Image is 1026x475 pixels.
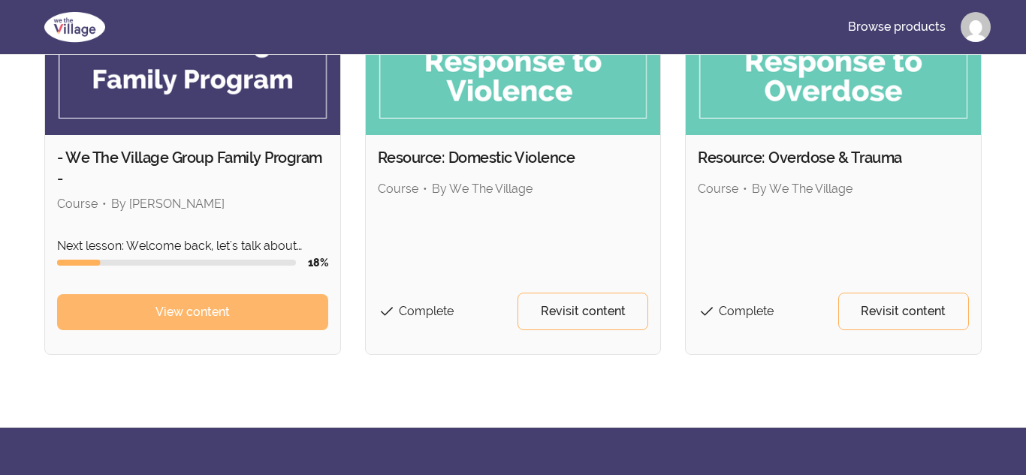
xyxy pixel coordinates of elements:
[743,182,747,196] span: •
[57,294,328,330] a: View content
[961,12,991,42] img: Profile image for Carol P Puzz
[836,9,991,45] nav: Main
[308,257,328,269] span: 18 %
[423,182,427,196] span: •
[432,182,533,196] span: By We The Village
[518,293,648,330] a: Revisit content
[102,197,107,211] span: •
[838,293,969,330] a: Revisit content
[698,302,716,320] span: check
[399,304,454,318] span: Complete
[57,237,328,255] p: Next lesson: Welcome back, let's talk about Options!
[752,182,852,196] span: By We The Village
[57,147,328,189] h2: - We The Village Group Family Program -
[35,9,114,45] img: We The Village logo
[836,9,958,45] a: Browse products
[698,182,738,196] span: Course
[541,302,626,320] span: Revisit content
[719,304,774,318] span: Complete
[378,302,396,320] span: check
[155,303,230,321] span: View content
[861,302,946,320] span: Revisit content
[111,197,225,211] span: By [PERSON_NAME]
[378,147,649,168] h2: Resource: Domestic Violence
[378,182,418,196] span: Course
[57,260,296,266] div: Course progress
[698,147,969,168] h2: Resource: Overdose & Trauma
[57,197,98,211] span: Course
